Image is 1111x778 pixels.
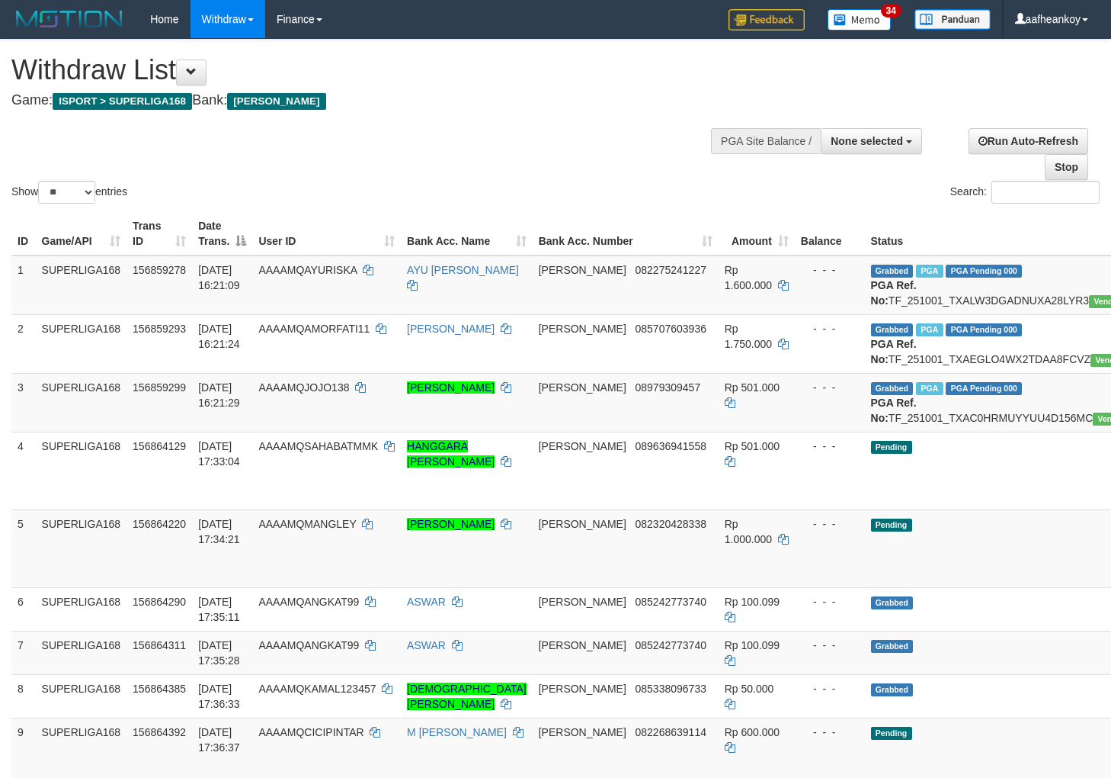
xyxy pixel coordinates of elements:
span: [DATE] 17:36:33 [198,683,240,710]
img: MOTION_logo.png [11,8,127,31]
div: - - - [801,681,859,696]
span: Rp 1.600.000 [725,264,772,291]
span: [DATE] 16:21:29 [198,381,240,409]
div: - - - [801,439,859,454]
div: - - - [801,638,859,653]
span: AAAAMQJOJO138 [258,381,349,394]
span: Copy 082268639114 to clipboard [636,726,706,738]
h1: Withdraw List [11,55,725,85]
th: User ID: activate to sort column ascending [252,212,401,256]
div: - - - [801,725,859,740]
td: SUPERLIGA168 [36,631,127,674]
td: SUPERLIGA168 [36,373,127,432]
th: Game/API: activate to sort column ascending [36,212,127,256]
span: 156864311 [133,639,186,651]
span: Rp 100.099 [725,639,780,651]
td: SUPERLIGA168 [36,587,127,631]
a: HANGGARA [PERSON_NAME] [407,440,495,468]
div: - - - [801,594,859,609]
a: ASWAR [407,639,446,651]
span: AAAAMQANGKAT99 [258,639,359,651]
span: Copy 08979309457 to clipboard [636,381,701,394]
span: [PERSON_NAME] [539,683,626,695]
span: Grabbed [871,683,914,696]
span: Rp 1.750.000 [725,323,772,350]
span: Marked by aafheankoy [916,323,943,336]
label: Search: [950,181,1100,204]
span: Grabbed [871,382,914,395]
span: 156859293 [133,323,186,335]
th: Trans ID: activate to sort column ascending [126,212,192,256]
a: [DEMOGRAPHIC_DATA][PERSON_NAME] [407,683,527,710]
span: Copy 082275241227 to clipboard [636,264,706,276]
a: AYU [PERSON_NAME] [407,264,519,276]
th: Amount: activate to sort column ascending [719,212,795,256]
a: [PERSON_NAME] [407,323,495,335]
input: Search: [991,181,1100,204]
td: 3 [11,373,36,432]
span: Rp 501.000 [725,440,780,452]
span: Copy 085242773740 to clipboard [636,639,706,651]
span: 34 [881,4,901,18]
span: Grabbed [871,323,914,336]
span: AAAAMQAYURISKA [258,264,357,276]
a: Run Auto-Refresh [969,128,1088,154]
button: None selected [821,128,922,154]
div: - - - [801,380,859,395]
span: 156864385 [133,683,186,695]
span: [PERSON_NAME] [539,518,626,530]
span: AAAAMQANGKAT99 [258,596,359,608]
div: PGA Site Balance / [711,128,821,154]
span: [DATE] 16:21:09 [198,264,240,291]
select: Showentries [38,181,95,204]
td: SUPERLIGA168 [36,432,127,510]
span: [PERSON_NAME] [539,440,626,452]
b: PGA Ref. No: [871,338,917,365]
span: AAAAMQMANGLEY [258,518,356,530]
span: AAAAMQCICIPINTAR [258,726,363,738]
span: Pending [871,519,912,532]
td: 1 [11,256,36,315]
span: [PERSON_NAME] [539,264,626,276]
img: panduan.png [914,9,991,30]
span: Copy 089636941558 to clipboard [636,440,706,452]
span: 156864129 [133,440,186,452]
span: Copy 085707603936 to clipboard [636,323,706,335]
td: 8 [11,674,36,718]
span: Rp 1.000.000 [725,518,772,545]
th: Bank Acc. Name: activate to sort column ascending [401,212,533,256]
span: PGA Pending [946,323,1022,336]
a: [PERSON_NAME] [407,381,495,394]
b: PGA Ref. No: [871,279,917,307]
span: Marked by aafheankoy [916,382,943,395]
span: Marked by aafheankoy [916,265,943,278]
span: Rp 600.000 [725,726,780,738]
a: M [PERSON_NAME] [407,726,507,738]
td: 6 [11,587,36,631]
a: Stop [1045,154,1088,180]
td: SUPERLIGA168 [36,674,127,718]
span: [DATE] 17:35:28 [198,639,240,667]
td: 5 [11,510,36,587]
span: [PERSON_NAME] [539,726,626,738]
span: Copy 085242773740 to clipboard [636,596,706,608]
span: [DATE] 17:36:37 [198,726,240,754]
a: [PERSON_NAME] [407,518,495,530]
span: Rp 50.000 [725,683,774,695]
span: 156864290 [133,596,186,608]
img: Button%20Memo.svg [828,9,892,31]
label: Show entries [11,181,127,204]
span: PGA Pending [946,265,1022,278]
span: [PERSON_NAME] [539,639,626,651]
div: - - - [801,262,859,278]
th: Date Trans.: activate to sort column descending [192,212,252,256]
th: Balance [795,212,865,256]
div: - - - [801,516,859,532]
span: AAAAMQKAMAL123457 [258,683,376,695]
span: 156859299 [133,381,186,394]
span: Pending [871,727,912,740]
span: [DATE] 16:21:24 [198,323,240,350]
h4: Game: Bank: [11,93,725,108]
td: SUPERLIGA168 [36,510,127,587]
span: Grabbed [871,596,914,609]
